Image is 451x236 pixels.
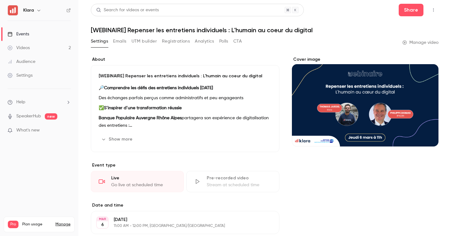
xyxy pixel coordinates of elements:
[207,182,272,188] div: Stream at scheduled time
[63,128,71,133] iframe: Noticeable Trigger
[101,222,104,228] p: 6
[8,31,29,37] div: Events
[132,36,157,46] button: UTM builder
[99,84,272,92] p: 🔎
[402,39,438,46] a: Manage video
[8,59,35,65] div: Audience
[99,114,272,129] p: partagera son expérience de digitalisation des entretiens :
[99,116,182,120] strong: Banque Populaire Auvergne Rhône Alpes
[99,134,136,144] button: Show more
[111,182,176,188] div: Go live at scheduled time
[91,56,279,63] label: About
[114,223,246,228] p: 11:00 AM - 12:00 PM, [GEOGRAPHIC_DATA]/[GEOGRAPHIC_DATA]
[16,113,41,120] a: SpeakerHub
[104,106,182,110] strong: S’inspirer d’une transformation réussie
[91,26,438,34] h1: [WEBINAIRE] Repenser les entretiens individuels : L'humain au coeur du digital
[207,175,272,181] div: Pre-recorded video
[91,202,279,208] label: Date and time
[186,171,279,192] div: Pre-recorded videoStream at scheduled time
[292,56,438,63] label: Cover image
[23,7,34,13] h6: Klara
[8,99,71,105] li: help-dropdown-opener
[195,36,214,46] button: Analytics
[91,171,184,192] div: LiveGo live at scheduled time
[104,86,213,90] strong: Comprendre les défis des entretiens individuels [DATE]
[8,72,33,79] div: Settings
[219,36,228,46] button: Polls
[399,4,423,16] button: Share
[99,104,272,112] p: ✅
[8,5,18,15] img: Klara
[162,36,190,46] button: Registrations
[8,221,18,228] span: Pro
[22,222,52,227] span: Plan usage
[16,99,25,105] span: Help
[99,94,272,102] p: Des échanges parfois perçus comme administratifs et peu engageants
[91,162,279,168] p: Event type
[16,127,40,134] span: What's new
[55,222,70,227] a: Manage
[97,217,108,221] div: MAR
[99,73,272,79] p: [WEBINAIRE] Repenser les entretiens individuels : L'humain au coeur du digital
[114,217,246,223] p: [DATE]
[91,36,108,46] button: Settings
[292,56,438,146] section: Cover image
[45,113,57,120] span: new
[233,36,242,46] button: CTA
[96,7,159,13] div: Search for videos or events
[113,36,126,46] button: Emails
[111,175,176,181] div: Live
[8,45,30,51] div: Videos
